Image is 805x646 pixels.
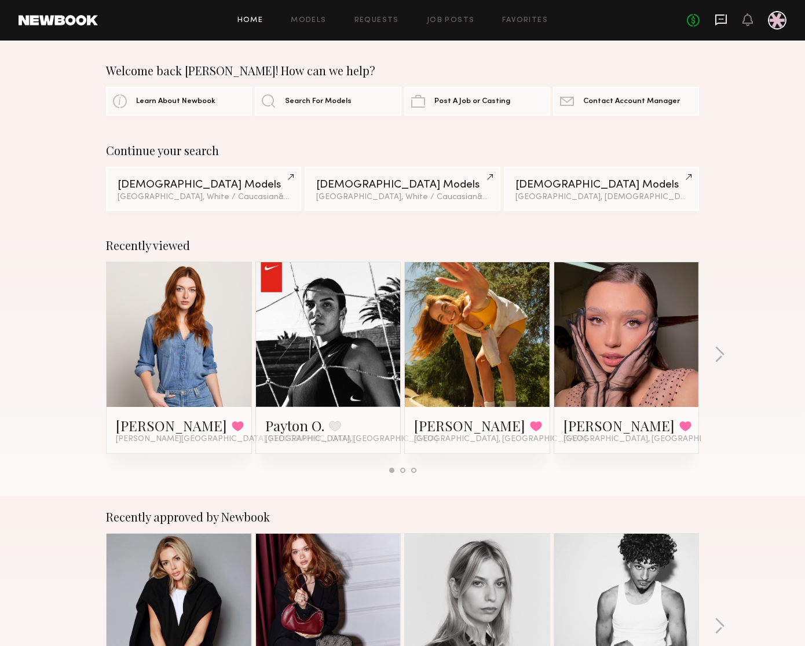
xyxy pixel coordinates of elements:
[477,193,527,201] span: & 1 other filter
[106,87,252,116] a: Learn About Newbook
[414,435,587,444] span: [GEOGRAPHIC_DATA], [GEOGRAPHIC_DATA]
[502,17,548,24] a: Favorites
[316,179,488,190] div: [DEMOGRAPHIC_DATA] Models
[563,435,736,444] span: [GEOGRAPHIC_DATA], [GEOGRAPHIC_DATA]
[316,193,488,201] div: [GEOGRAPHIC_DATA], White / Caucasian
[515,193,687,201] div: [GEOGRAPHIC_DATA], [DEMOGRAPHIC_DATA]
[106,238,699,252] div: Recently viewed
[136,98,215,105] span: Learn About Newbook
[504,167,699,211] a: [DEMOGRAPHIC_DATA] Models[GEOGRAPHIC_DATA], [DEMOGRAPHIC_DATA]
[106,510,699,524] div: Recently approved by Newbook
[291,17,326,24] a: Models
[563,416,675,435] a: [PERSON_NAME]
[279,193,334,201] span: & 2 other filter s
[305,167,500,211] a: [DEMOGRAPHIC_DATA] Models[GEOGRAPHIC_DATA], White / Caucasian&1other filter
[237,17,264,24] a: Home
[265,435,438,444] span: [GEOGRAPHIC_DATA], [GEOGRAPHIC_DATA]
[255,87,401,116] a: Search For Models
[414,416,525,435] a: [PERSON_NAME]
[354,17,399,24] a: Requests
[106,144,699,157] div: Continue your search
[116,435,354,444] span: [PERSON_NAME][GEOGRAPHIC_DATA], [GEOGRAPHIC_DATA]
[106,64,699,78] div: Welcome back [PERSON_NAME]! How can we help?
[434,98,510,105] span: Post A Job or Casting
[583,98,680,105] span: Contact Account Manager
[118,193,290,201] div: [GEOGRAPHIC_DATA], White / Caucasian
[553,87,699,116] a: Contact Account Manager
[106,167,301,211] a: [DEMOGRAPHIC_DATA] Models[GEOGRAPHIC_DATA], White / Caucasian&2other filters
[116,416,227,435] a: [PERSON_NAME]
[404,87,550,116] a: Post A Job or Casting
[427,17,475,24] a: Job Posts
[285,98,352,105] span: Search For Models
[118,179,290,190] div: [DEMOGRAPHIC_DATA] Models
[515,179,687,190] div: [DEMOGRAPHIC_DATA] Models
[265,416,324,435] a: Payton O.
